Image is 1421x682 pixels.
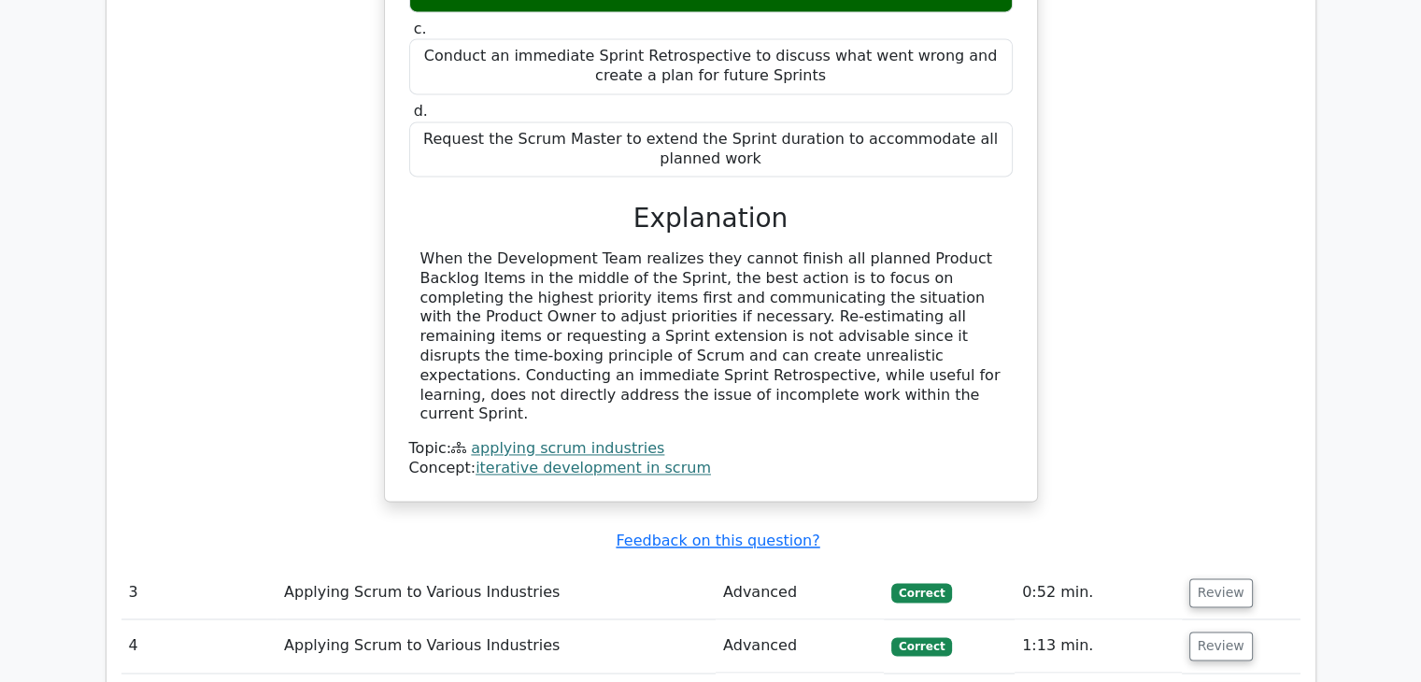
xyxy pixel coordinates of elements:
div: Concept: [409,459,1013,478]
td: 4 [121,619,277,673]
div: When the Development Team realizes they cannot finish all planned Product Backlog Items in the mi... [420,249,1002,424]
td: Advanced [716,566,884,619]
span: c. [414,20,427,37]
h3: Explanation [420,203,1002,234]
button: Review [1189,632,1253,661]
td: 3 [121,566,277,619]
a: Feedback on this question? [616,532,819,549]
td: Advanced [716,619,884,673]
td: Applying Scrum to Various Industries [277,566,716,619]
span: Correct [891,637,952,656]
a: iterative development in scrum [476,459,711,476]
td: Applying Scrum to Various Industries [277,619,716,673]
div: Topic: [409,439,1013,459]
div: Request the Scrum Master to extend the Sprint duration to accommodate all planned work [409,121,1013,178]
button: Review [1189,578,1253,607]
td: 1:13 min. [1015,619,1182,673]
span: d. [414,102,428,120]
td: 0:52 min. [1015,566,1182,619]
span: Correct [891,583,952,602]
a: applying scrum industries [471,439,664,457]
div: Conduct an immediate Sprint Retrospective to discuss what went wrong and create a plan for future... [409,38,1013,94]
